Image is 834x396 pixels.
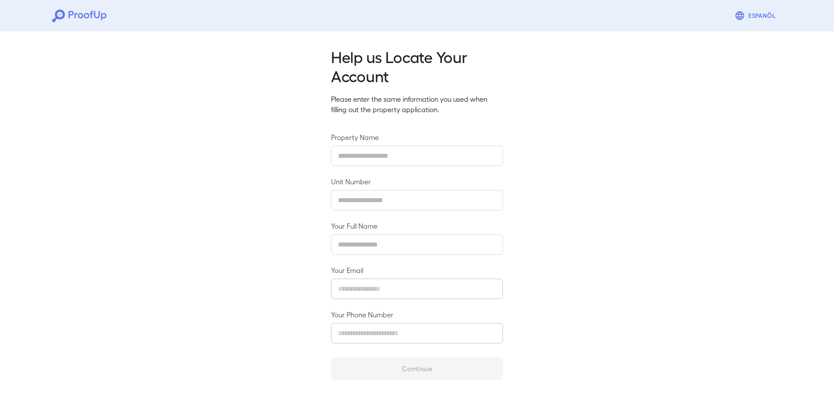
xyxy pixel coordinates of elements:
[331,221,503,231] label: Your Full Name
[331,132,503,142] label: Property Name
[331,94,503,115] p: Please enter the same information you used when filling out the property application.
[731,7,782,24] button: Espanõl
[331,309,503,319] label: Your Phone Number
[331,47,503,85] h2: Help us Locate Your Account
[331,265,503,275] label: Your Email
[331,176,503,186] label: Unit Number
